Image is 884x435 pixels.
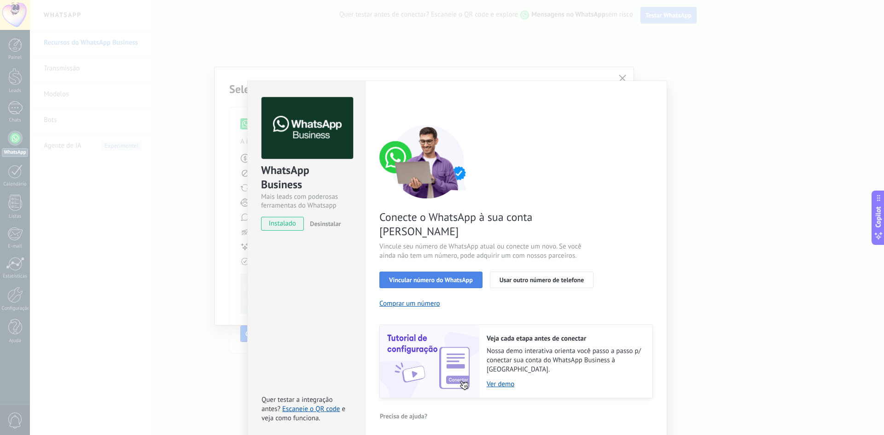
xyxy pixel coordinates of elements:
a: Escaneie o QR code [282,405,340,413]
span: Vincular número do WhatsApp [389,277,473,283]
span: Nossa demo interativa orienta você passo a passo p/ conectar sua conta do WhatsApp Business à [GE... [487,347,643,374]
span: Vincule seu número de WhatsApp atual ou conecte um novo. Se você ainda não tem um número, pode ad... [379,242,599,261]
button: Vincular número do WhatsApp [379,272,483,288]
button: Usar outro número de telefone [490,272,594,288]
span: e veja como funciona. [262,405,345,423]
span: instalado [262,217,303,231]
h2: Veja cada etapa antes de conectar [487,334,643,343]
span: Conecte o WhatsApp à sua conta [PERSON_NAME] [379,210,599,238]
span: Desinstalar [310,220,341,228]
span: Quer testar a integração antes? [262,395,332,413]
button: Precisa de ajuda? [379,409,428,423]
button: Comprar um número [379,299,440,308]
div: WhatsApp Business [261,163,352,192]
span: Precisa de ajuda? [380,413,427,419]
button: Desinstalar [306,217,341,231]
img: connect number [379,125,476,198]
span: Usar outro número de telefone [500,277,584,283]
img: logo_main.png [262,97,353,159]
a: Ver demo [487,380,643,389]
div: Mais leads com poderosas ferramentas do Whatsapp [261,192,352,210]
span: Copilot [874,206,883,227]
